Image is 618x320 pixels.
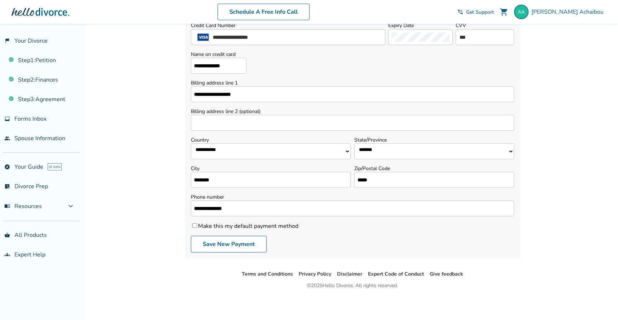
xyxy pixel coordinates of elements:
span: flag_2 [4,38,10,44]
span: expand_more [66,202,75,211]
span: list_alt_check [4,183,10,189]
label: Zip/Postal Code [354,165,514,172]
span: shopping_basket [4,232,10,238]
div: © 2025 Hello Divorce. All rights reserved. [307,281,398,290]
a: Privacy Policy [299,271,331,277]
label: Country [191,137,351,143]
label: Billing address line 2 (optional) [191,108,514,115]
iframe: Chat Widget [582,285,618,320]
span: phone_in_talk [457,9,463,15]
button: Save New Payment [191,236,267,252]
span: Resources [4,202,42,210]
span: people [4,135,10,141]
span: [PERSON_NAME] Achaibou [531,8,606,16]
a: phone_in_talkGet Support [457,9,494,16]
span: inbox [4,116,10,122]
li: Disclaimer [337,270,362,278]
span: AI beta [48,163,62,170]
a: Terms and Conditions [242,271,293,277]
label: Billing address line 1 [191,79,514,86]
input: Make this my default payment method [192,223,197,228]
a: Expert Code of Conduct [368,271,424,277]
img: visa [194,34,212,41]
label: Make this my default payment method [191,222,298,230]
label: Name on credit card [191,51,246,58]
span: shopping_cart [500,8,508,16]
span: explore [4,164,10,170]
span: menu_book [4,203,10,209]
li: Give feedback [430,270,463,278]
a: Schedule A Free Info Call [218,4,310,20]
span: groups [4,252,10,258]
label: City [191,165,351,172]
span: Forms Inbox [14,115,47,123]
label: State/Province [354,137,514,143]
img: amy.ennis@gmail.com [514,5,529,19]
span: Get Support [466,9,494,16]
label: Phone number [191,194,514,200]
